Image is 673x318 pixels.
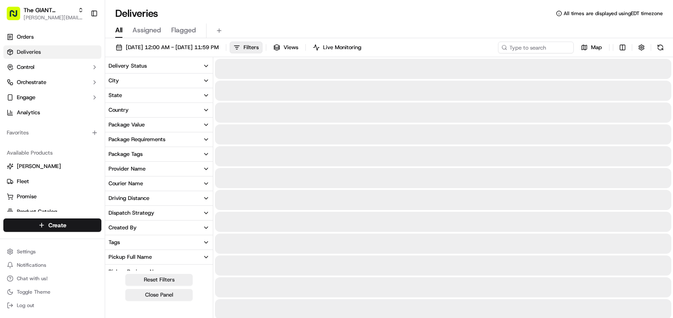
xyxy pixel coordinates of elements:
button: Chat with us! [3,273,101,284]
a: Orders [3,30,101,44]
span: All [115,25,122,35]
button: Delivery Status [105,59,213,73]
button: Control [3,60,101,74]
span: Fleet [17,178,29,185]
a: [PERSON_NAME] [7,163,98,170]
img: 1736555255976-a54dd68f-1ca7-489b-9aae-adbdc363a1c4 [8,80,24,95]
div: We're available if you need us! [29,89,106,95]
button: Filters [230,42,262,53]
span: Engage [17,94,35,101]
div: State [109,92,122,99]
span: Deliveries [17,48,41,56]
button: The GIANT Company [24,6,74,14]
span: Views [284,44,298,51]
div: 📗 [8,123,15,129]
button: Fleet [3,175,101,188]
div: Favorites [3,126,101,139]
span: Product Catalog [17,208,57,216]
span: API Documentation [79,122,135,130]
button: Driving Distance [105,191,213,205]
span: [DATE] 12:00 AM - [DATE] 11:59 PM [126,44,219,51]
button: Provider Name [105,162,213,176]
button: Product Catalog [3,205,101,218]
span: Flagged [171,25,196,35]
span: Orders [17,33,34,41]
input: Got a question? Start typing here... [22,54,151,63]
button: City [105,74,213,88]
button: Pickup Business Name [105,265,213,279]
a: Promise [7,193,98,200]
span: Orchestrate [17,79,46,86]
button: Refresh [654,42,666,53]
a: Deliveries [3,45,101,59]
span: Settings [17,248,36,255]
div: Created By [109,224,137,231]
div: Start new chat [29,80,138,89]
button: Create [3,218,101,232]
h1: Deliveries [115,7,158,20]
button: Reset Filters [125,274,193,286]
a: Analytics [3,106,101,119]
div: Package Requirements [109,136,165,143]
button: Notifications [3,259,101,271]
a: Product Catalog [7,208,98,216]
button: Settings [3,246,101,258]
button: Courier Name [105,176,213,191]
span: Filters [244,44,259,51]
div: Delivery Status [109,62,147,70]
button: Map [577,42,606,53]
button: Country [105,103,213,117]
a: 💻API Documentation [68,118,138,134]
div: Provider Name [109,165,146,173]
a: Fleet [7,178,98,185]
div: Dispatch Strategy [109,209,154,217]
a: 📗Knowledge Base [5,118,68,134]
span: Toggle Theme [17,289,50,295]
span: Log out [17,302,34,309]
div: Driving Distance [109,194,149,202]
div: Pickup Full Name [109,253,152,261]
span: Assigned [132,25,161,35]
div: City [109,77,119,84]
button: Tags [105,235,213,250]
span: [PERSON_NAME] [17,163,61,170]
div: Package Value [109,121,145,129]
button: The GIANT Company[PERSON_NAME][EMAIL_ADDRESS][DOMAIN_NAME] [3,3,87,24]
span: Live Monitoring [323,44,361,51]
div: Available Products [3,146,101,160]
button: Package Tags [105,147,213,161]
button: Package Value [105,118,213,132]
span: Analytics [17,109,40,116]
a: Powered byPylon [59,142,102,149]
button: [PERSON_NAME] [3,160,101,173]
div: Pickup Business Name [109,268,164,276]
span: Notifications [17,262,46,268]
button: Engage [3,91,101,104]
input: Type to search [498,42,574,53]
button: Package Requirements [105,132,213,147]
button: Log out [3,300,101,311]
button: [PERSON_NAME][EMAIL_ADDRESS][DOMAIN_NAME] [24,14,84,21]
div: Tags [109,239,120,246]
button: Live Monitoring [309,42,365,53]
div: 💻 [71,123,78,129]
button: Toggle Theme [3,286,101,298]
div: Courier Name [109,180,143,187]
img: Nash [8,8,25,25]
span: Control [17,63,34,71]
span: Pylon [84,142,102,149]
button: Views [270,42,302,53]
span: Promise [17,193,37,200]
button: [DATE] 12:00 AM - [DATE] 11:59 PM [112,42,223,53]
button: Orchestrate [3,76,101,89]
button: Start new chat [143,83,153,93]
button: Created By [105,221,213,235]
span: Knowledge Base [17,122,64,130]
span: Map [591,44,602,51]
span: Create [48,221,66,229]
button: Promise [3,190,101,203]
span: Chat with us! [17,275,48,282]
button: State [105,88,213,102]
